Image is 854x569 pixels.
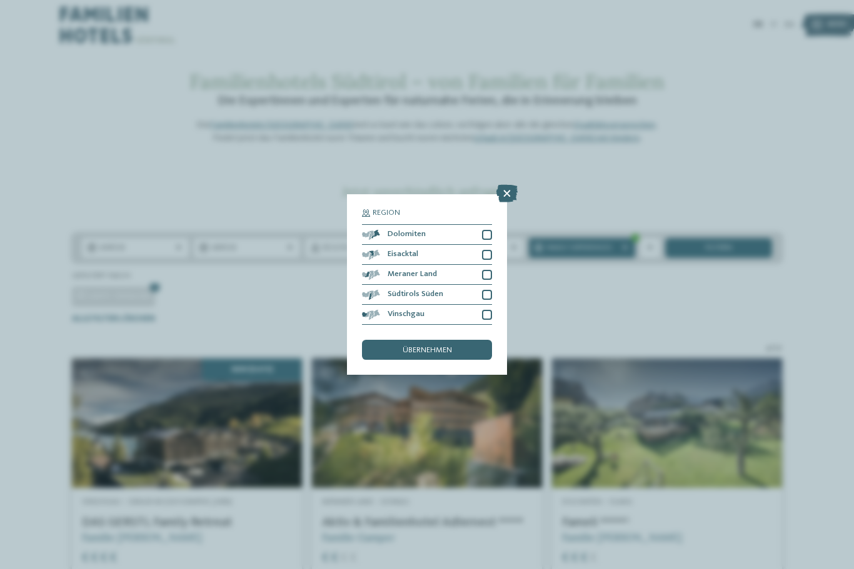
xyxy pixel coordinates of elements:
[388,290,443,299] span: Südtirols Süden
[388,270,437,279] span: Meraner Land
[373,209,400,217] span: Region
[388,230,426,239] span: Dolomiten
[403,347,452,355] span: übernehmen
[388,310,424,319] span: Vinschgau
[388,250,418,259] span: Eisacktal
